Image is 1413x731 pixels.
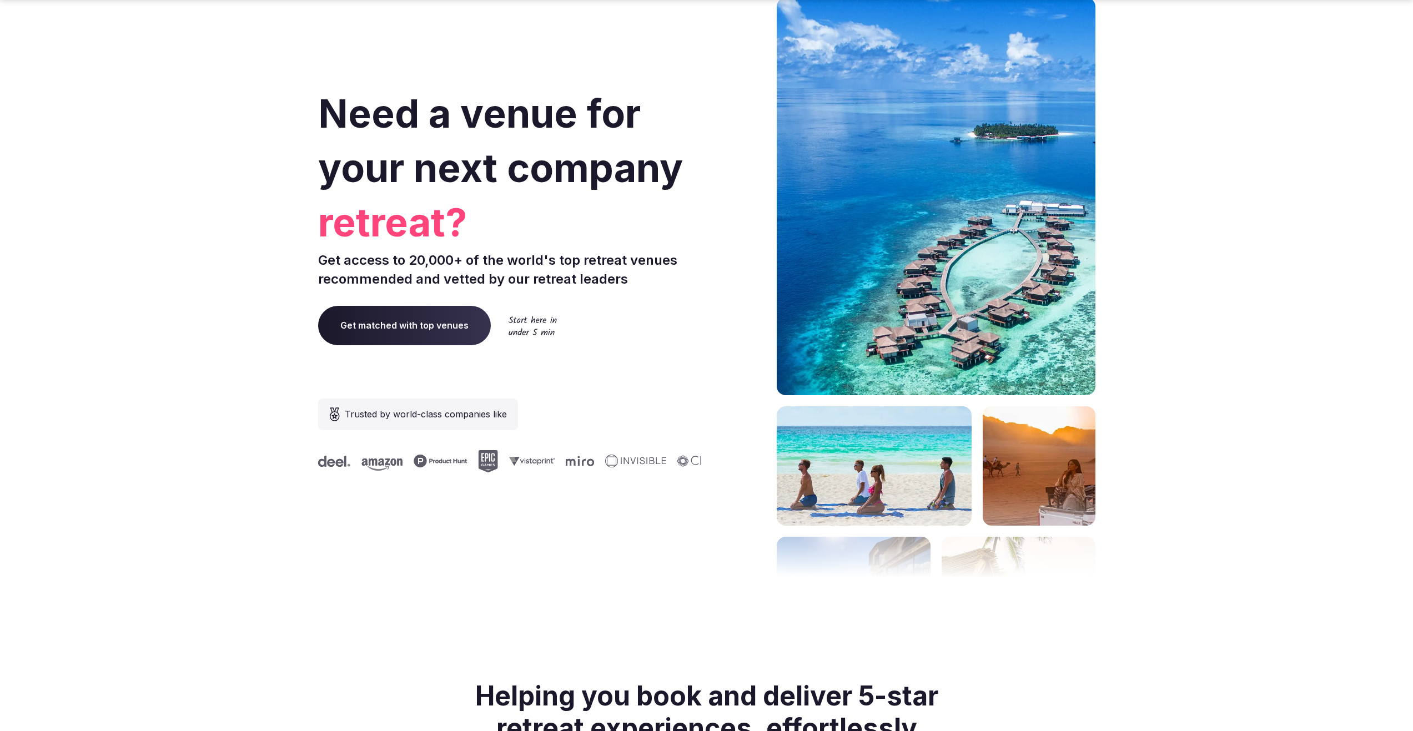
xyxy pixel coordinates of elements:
[777,406,972,526] img: yoga on tropical beach
[605,455,666,468] svg: Invisible company logo
[478,450,498,472] svg: Epic Games company logo
[345,407,507,421] span: Trusted by world-class companies like
[509,316,557,335] img: Start here in under 5 min
[318,456,350,467] svg: Deel company logo
[983,406,1095,526] img: woman sitting in back of truck with camels
[318,195,702,250] span: retreat?
[318,90,683,191] span: Need a venue for your next company
[566,456,594,466] svg: Miro company logo
[509,456,555,466] svg: Vistaprint company logo
[318,251,702,288] p: Get access to 20,000+ of the world's top retreat venues recommended and vetted by our retreat lea...
[318,306,491,345] a: Get matched with top venues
